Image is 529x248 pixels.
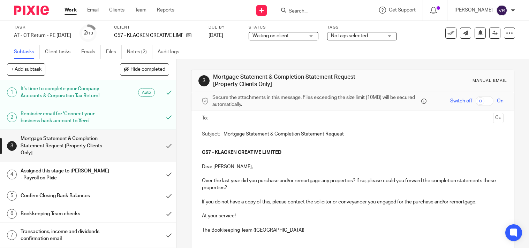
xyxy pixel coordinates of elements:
label: Due by [209,25,240,30]
p: C57 - KLACKEN CREATIVE LIMITED [114,32,183,39]
span: Hide completed [130,67,165,72]
label: Subject: [202,131,220,138]
p: The Bookkeeping Team ([GEOGRAPHIC_DATA]) [202,227,504,234]
h1: Confirm Closing Bank Balances [21,191,110,201]
a: Files [106,45,122,59]
label: Task [14,25,71,30]
span: Get Support [389,8,416,13]
span: Waiting on client [252,33,289,38]
label: Tags [327,25,397,30]
button: Cc [493,113,504,123]
button: Hide completed [120,63,169,75]
div: AT - CT Return - PE 31-05-2025 [14,32,71,39]
div: 2 [7,113,17,122]
h1: Assigned this stage to [PERSON_NAME] - Payroll on Pixie [21,166,110,184]
label: Client [114,25,200,30]
a: Team [135,7,146,14]
p: Dear [PERSON_NAME], [202,163,504,170]
p: Over the last year did you purchase and/or remortgage any properties? If so, please could you for... [202,177,504,192]
div: Manual email [473,78,507,84]
h1: Bookkeeping Team checks [21,209,110,219]
p: If you do not have a copy of this, please contact the solicitor or conveyancer you engaged for th... [202,199,504,206]
span: Switch off [450,98,472,104]
a: Work [65,7,77,14]
h1: It's time to complete your Company Accounts & Corporation Tax Return! [21,84,110,101]
label: Status [249,25,318,30]
input: Search [288,8,351,15]
strong: C57 - KLACKEN CREATIVE LIMITED [202,150,281,155]
h1: Mortgage Statement & Completion Statement Request [Property Clients Only] [213,73,368,88]
h1: Reminder email for 'Connect your business bank account to Xero' [21,109,110,126]
span: No tags selected [331,33,368,38]
div: 3 [7,141,17,151]
div: 6 [7,209,17,219]
div: 1 [7,87,17,97]
a: Email [87,7,99,14]
div: Auto [138,88,155,97]
a: Audit logs [158,45,184,59]
div: 5 [7,191,17,201]
img: Pixie [14,6,49,15]
div: 4 [7,170,17,179]
div: 7 [7,230,17,240]
label: To: [202,115,210,122]
h1: Mortgage Statement & Completion Statement Request [Property Clients Only] [21,133,110,158]
span: On [497,98,504,104]
div: AT - CT Return - PE [DATE] [14,32,71,39]
p: [PERSON_NAME] [454,7,493,14]
a: Notes (2) [127,45,152,59]
h1: Transactions, income and dividends confirmation email [21,226,110,244]
a: Client tasks [45,45,76,59]
small: /13 [87,31,93,35]
a: Clients [109,7,124,14]
button: + Add subtask [7,63,45,75]
img: svg%3E [496,5,507,16]
p: At your service! [202,212,504,219]
div: 2 [84,29,93,37]
a: Emails [81,45,101,59]
a: Subtasks [14,45,40,59]
span: [DATE] [209,33,223,38]
div: 3 [198,75,210,86]
a: Reports [157,7,174,14]
span: Secure the attachments in this message. Files exceeding the size limit (10MB) will be secured aut... [212,94,420,108]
